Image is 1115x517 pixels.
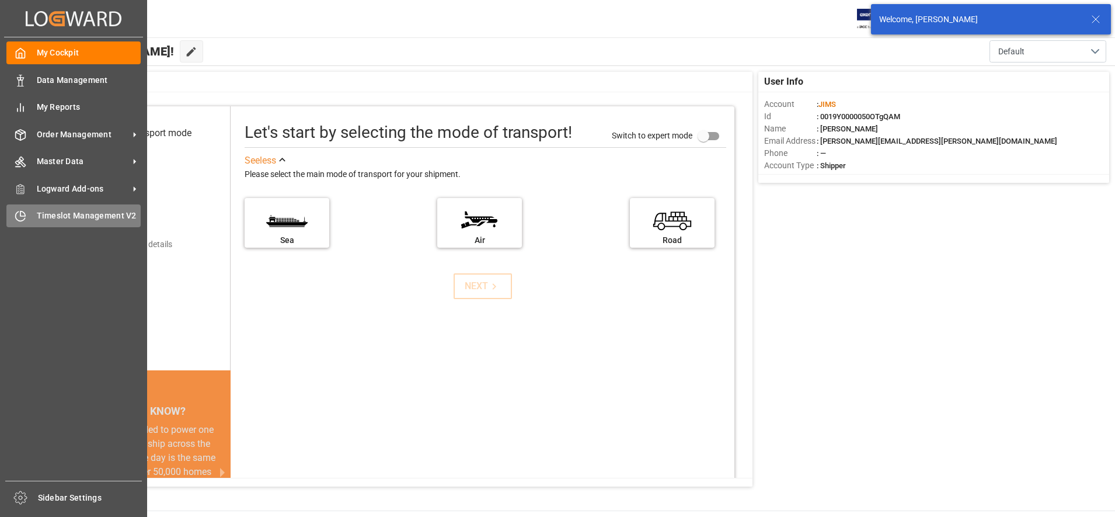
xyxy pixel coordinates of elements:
span: Id [764,110,817,123]
span: Timeslot Management V2 [37,210,141,222]
span: Name [764,123,817,135]
span: Account [764,98,817,110]
div: Select transport mode [101,126,191,140]
span: : [PERSON_NAME][EMAIL_ADDRESS][PERSON_NAME][DOMAIN_NAME] [817,137,1057,145]
span: : [817,100,836,109]
span: My Cockpit [37,47,141,59]
span: : 0019Y0000050OTgQAM [817,112,900,121]
span: Default [998,46,1025,58]
span: Master Data [37,155,129,168]
span: Data Management [37,74,141,86]
span: : [PERSON_NAME] [817,124,878,133]
span: Hello [PERSON_NAME]! [48,40,174,63]
span: Switch to expert mode [612,130,692,140]
a: My Cockpit [6,41,141,64]
div: Please select the main mode of transport for your shipment. [245,168,726,182]
div: Add shipping details [99,238,172,251]
span: Logward Add-ons [37,183,129,195]
a: Timeslot Management V2 [6,204,141,227]
span: Sidebar Settings [38,492,142,504]
div: Sea [250,234,323,247]
div: Road [636,234,709,247]
span: JIMS [818,100,836,109]
button: open menu [989,40,1106,63]
span: : Shipper [817,161,846,170]
span: : — [817,149,826,158]
img: Exertis%20JAM%20-%20Email%20Logo.jpg_1722504956.jpg [857,9,897,29]
div: Welcome, [PERSON_NAME] [879,13,1080,26]
span: User Info [764,75,803,89]
span: Email Address [764,135,817,147]
button: NEXT [454,273,512,299]
span: Order Management [37,129,129,141]
span: My Reports [37,101,141,113]
span: Account Type [764,159,817,172]
a: Data Management [6,68,141,91]
div: Air [443,234,516,247]
span: Phone [764,147,817,159]
div: NEXT [465,279,500,293]
div: Let's start by selecting the mode of transport! [245,120,572,145]
div: See less [245,154,276,168]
